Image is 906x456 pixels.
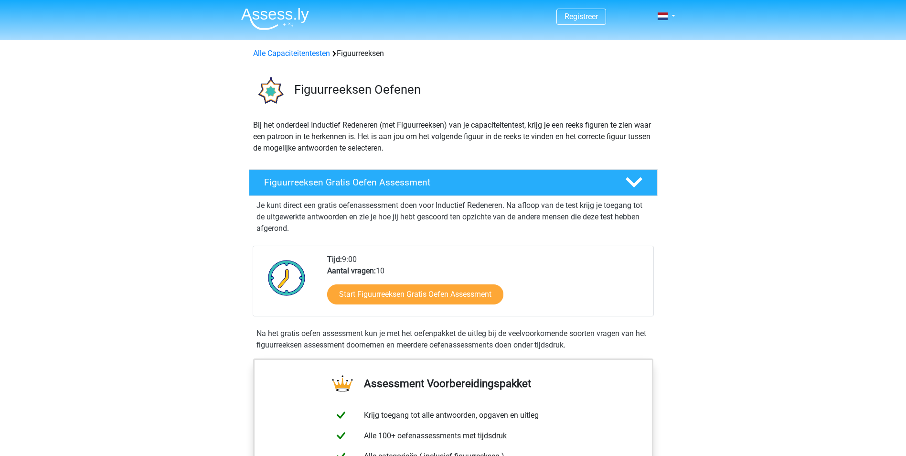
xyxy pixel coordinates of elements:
a: Start Figuurreeksen Gratis Oefen Assessment [327,284,503,304]
div: Na het gratis oefen assessment kun je met het oefenpakket de uitleg bij de veelvoorkomende soorte... [253,328,654,351]
h3: Figuurreeksen Oefenen [294,82,650,97]
h4: Figuurreeksen Gratis Oefen Assessment [264,177,610,188]
div: 9:00 10 [320,254,653,316]
img: Klok [263,254,311,302]
div: Figuurreeksen [249,48,657,59]
a: Registreer [565,12,598,21]
p: Je kunt direct een gratis oefenassessment doen voor Inductief Redeneren. Na afloop van de test kr... [256,200,650,234]
b: Tijd: [327,255,342,264]
b: Aantal vragen: [327,266,376,275]
img: Assessly [241,8,309,30]
a: Figuurreeksen Gratis Oefen Assessment [245,169,661,196]
a: Alle Capaciteitentesten [253,49,330,58]
img: figuurreeksen [249,71,290,111]
p: Bij het onderdeel Inductief Redeneren (met Figuurreeksen) van je capaciteitentest, krijg je een r... [253,119,653,154]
